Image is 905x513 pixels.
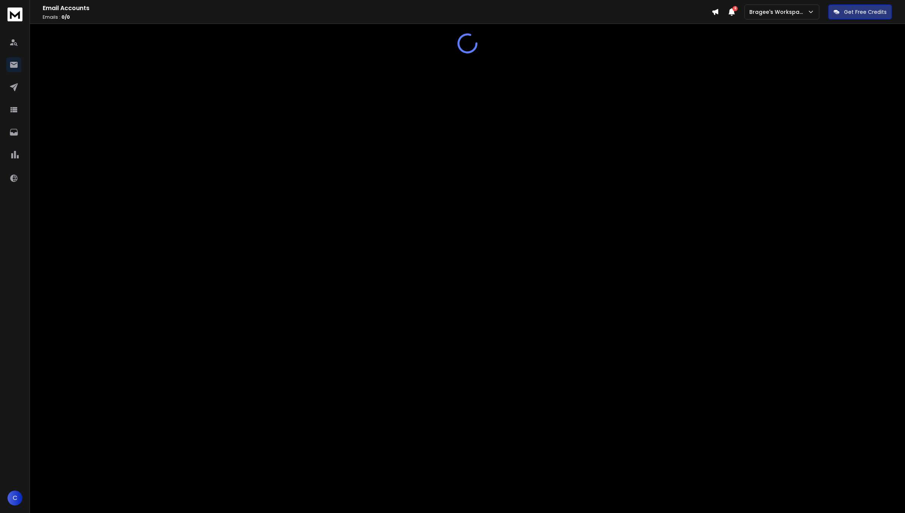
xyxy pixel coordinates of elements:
button: Get Free Credits [828,4,892,19]
span: 0 / 0 [61,14,70,20]
h1: Email Accounts [43,4,711,13]
button: C [7,491,22,506]
p: Get Free Credits [844,8,887,16]
img: logo [7,7,22,21]
p: Emails : [43,14,711,20]
p: Bragee's Workspace [749,8,807,16]
span: 6 [732,6,738,11]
